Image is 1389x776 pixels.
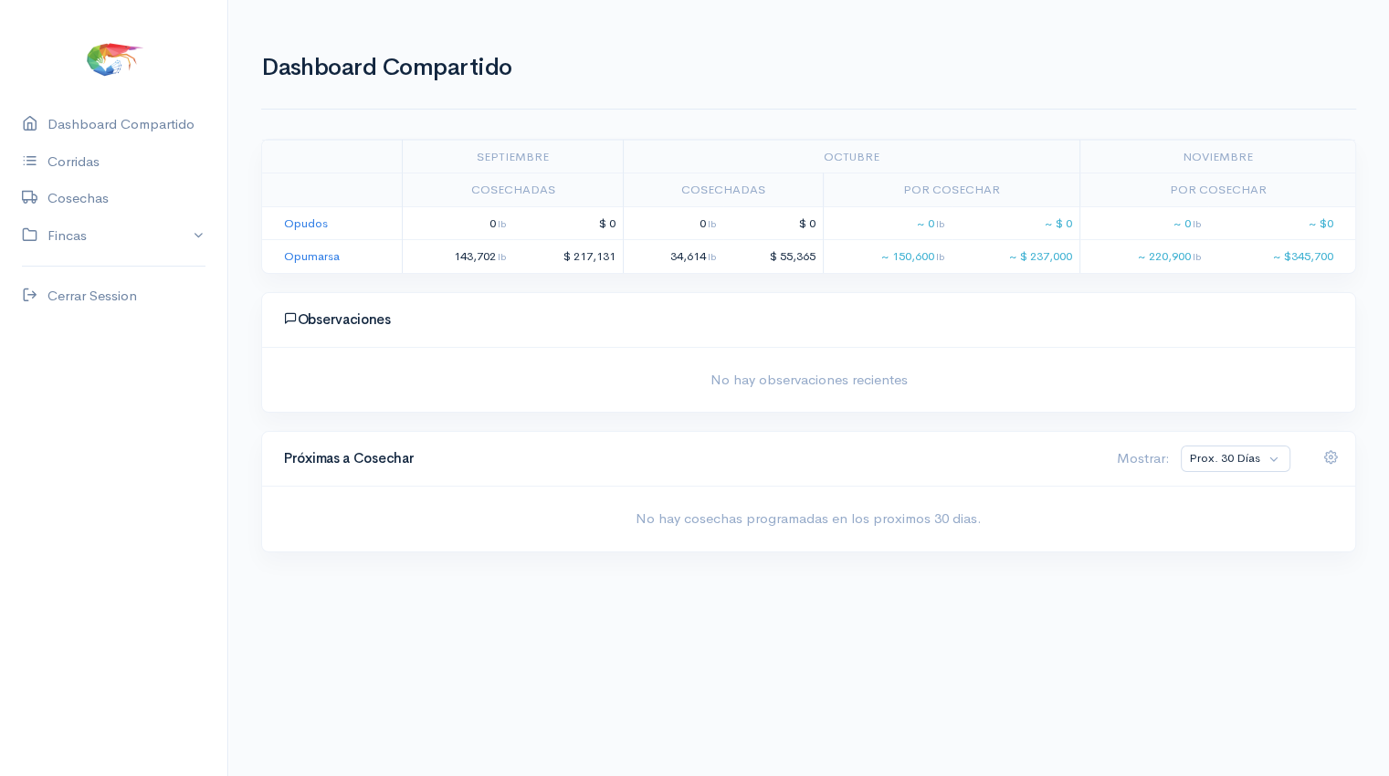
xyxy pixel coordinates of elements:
[708,250,716,263] span: lb
[1208,240,1355,273] td: ~ $345,700
[262,487,1355,551] div: No hay cosechas programadas en los proximos 30 dias.
[708,217,716,230] span: lb
[1106,448,1170,469] div: Mostrar:
[498,250,506,263] span: lb
[273,370,1344,391] span: No hay observaciones recientes
[1079,206,1208,240] td: ~ 0
[284,215,328,231] a: Opudos
[952,206,1080,240] td: ~ $ 0
[513,240,624,273] td: $ 217,131
[513,206,624,240] td: $ 0
[1079,173,1355,207] td: Por Cosechar
[1208,206,1355,240] td: ~ $0
[623,140,1079,173] td: octubre
[823,173,1079,207] td: Por Cosechar
[284,451,1095,467] h4: Próximas a Cosechar
[403,140,624,173] td: septiembre
[284,311,1333,328] h4: Observaciones
[623,240,722,273] td: 34,614
[1193,217,1201,230] span: lb
[403,206,513,240] td: 0
[403,173,624,207] td: Cosechadas
[723,240,823,273] td: $ 55,365
[498,217,506,230] span: lb
[823,240,952,273] td: ~ 150,600
[936,217,944,230] span: lb
[284,248,340,264] a: Opumarsa
[261,55,1356,81] h1: Dashboard Compartido
[403,240,513,273] td: 143,702
[1079,240,1208,273] td: ~ 220,900
[952,240,1080,273] td: ~ $ 237,000
[623,173,823,207] td: Cosechadas
[1079,140,1355,173] td: noviembre
[823,206,952,240] td: ~ 0
[936,250,944,263] span: lb
[623,206,722,240] td: 0
[1193,250,1201,263] span: lb
[723,206,823,240] td: $ 0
